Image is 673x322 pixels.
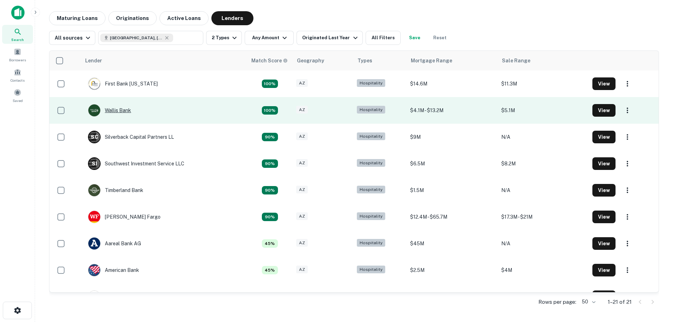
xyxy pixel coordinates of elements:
button: View [592,104,616,117]
td: $11.3M [498,70,589,97]
img: picture [88,238,100,249]
button: View [592,264,616,276]
button: Maturing Loans [49,11,106,25]
div: Capitalize uses an advanced AI algorithm to match your search with the best lender. The match sco... [262,186,278,194]
div: 50 [579,297,597,307]
button: View [592,77,616,90]
span: [GEOGRAPHIC_DATA], [GEOGRAPHIC_DATA], [GEOGRAPHIC_DATA] [110,35,163,41]
th: Capitalize uses an advanced AI algorithm to match your search with the best lender. The match sco... [247,51,293,70]
div: [PERSON_NAME] Fargo [88,211,161,223]
div: Hospitality [357,266,385,274]
td: N/A [498,124,589,150]
div: Hospitality [357,132,385,141]
div: Southwest Investment Service LLC [88,157,184,170]
div: Hospitality [357,159,385,167]
div: Lender [85,56,102,65]
img: picture [88,78,100,90]
img: capitalize-icon.png [11,6,25,20]
div: AZ [296,212,308,220]
p: Rows per page: [538,298,576,306]
div: [US_STATE] Capital Source [88,290,168,303]
td: $4.1M - $13.2M [407,97,498,124]
img: picture [88,211,100,223]
div: Capitalize uses an advanced AI algorithm to match your search with the best lender. The match sco... [262,133,278,141]
button: All Filters [366,31,401,45]
div: AZ [296,186,308,194]
th: Lender [81,51,247,70]
td: $6.5M [407,150,498,177]
a: Contacts [2,66,33,84]
h6: Match Score [251,57,286,64]
button: View [592,290,616,303]
span: Saved [13,98,23,103]
div: Capitalize uses an advanced AI algorithm to match your search with the best lender. The match sco... [262,239,278,248]
div: AZ [296,132,308,141]
button: Reset [429,31,451,45]
a: Search [2,25,33,44]
td: N/A [498,283,589,310]
div: AZ [296,239,308,247]
div: AZ [296,292,308,300]
button: Active Loans [159,11,209,25]
button: 2 Types [206,31,242,45]
td: $17.3M - $21M [498,204,589,230]
a: Saved [2,86,33,105]
div: Aareal Bank AG [88,237,141,250]
div: Capitalize uses an advanced AI algorithm to match your search with the best lender. The match sco... [262,159,278,168]
div: Capitalize uses an advanced AI algorithm to match your search with the best lender. The match sco... [262,266,278,274]
div: Capitalize uses an advanced AI algorithm to match your search with the best lender. The match sco... [262,213,278,221]
button: View [592,184,616,197]
th: Sale Range [498,51,589,70]
p: S I [92,160,97,167]
th: Geography [293,51,353,70]
div: Geography [297,56,324,65]
div: Capitalize uses an advanced AI algorithm to match your search with the best lender. The match sco... [262,106,278,115]
td: $5M [407,283,498,310]
div: Wallis Bank [88,104,131,117]
span: Contacts [11,77,25,83]
button: Originated Last Year [297,31,362,45]
td: $1.5M [407,177,498,204]
button: View [592,131,616,143]
td: $9M [407,124,498,150]
span: Search [11,37,24,42]
button: View [592,157,616,170]
div: AZ [296,266,308,274]
div: Hospitality [357,212,385,220]
td: $8.2M [498,150,589,177]
td: N/A [498,177,589,204]
div: Types [358,56,372,65]
th: Types [353,51,407,70]
div: Timberland Bank [88,184,143,197]
td: $4M [498,257,589,283]
img: picture [88,104,100,116]
a: Borrowers [2,45,33,64]
th: Mortgage Range [407,51,498,70]
div: Sale Range [502,56,530,65]
td: $2.5M [407,257,498,283]
td: $5.1M [498,97,589,124]
div: AZ [296,159,308,167]
img: picture [88,264,100,276]
img: picture [88,184,100,196]
div: Silverback Capital Partners LL [88,131,174,143]
td: $45M [407,230,498,257]
td: N/A [498,230,589,257]
div: First Bank [US_STATE] [88,77,158,90]
div: Hospitality [357,106,385,114]
button: View [592,237,616,250]
div: Hospitality [357,239,385,247]
div: Hospitality [357,292,385,300]
div: Hospitality [357,79,385,87]
div: Originated Last Year [302,34,359,42]
p: 1–21 of 21 [608,298,632,306]
iframe: Chat Widget [638,244,673,277]
p: S C [91,133,98,141]
span: Borrowers [9,57,26,63]
button: Save your search to get updates of matches that match your search criteria. [403,31,426,45]
div: AZ [296,106,308,114]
